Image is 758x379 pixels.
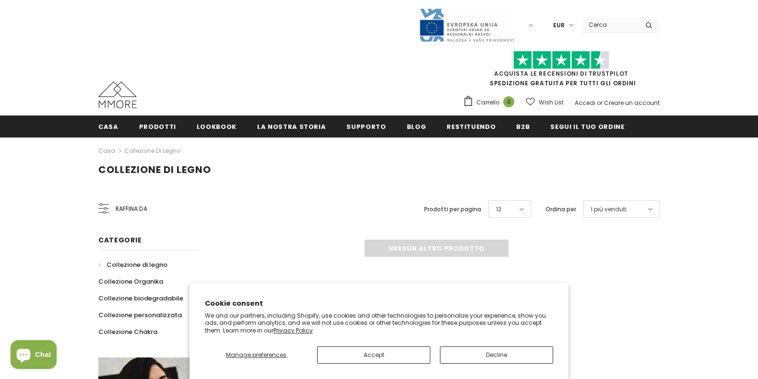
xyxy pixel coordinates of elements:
[98,145,115,157] a: Casa
[139,115,176,137] a: Prodotti
[116,204,147,214] span: Raffina da
[98,310,182,320] span: Collezione personalizzata
[98,294,183,303] span: Collezione biodegradabile
[8,340,59,371] inbox-online-store-chat: Shopify online store chat
[226,351,286,359] span: Manage preferences
[440,346,553,364] button: Decline
[205,312,553,334] p: We and our partners, including Shopify, use cookies and other technologies to personalize your ex...
[273,326,313,334] a: Privacy Policy
[257,115,326,137] a: La nostra storia
[550,122,624,131] span: Segui il tuo ordine
[107,260,167,269] span: Collezione di legno
[205,299,553,309] h2: Cookie consent
[516,115,530,137] a: B2B
[124,147,180,155] a: Collezione di legno
[513,51,609,69] img: Fidati di Pilot Stars
[424,205,481,214] label: Prodotti per pagina
[98,307,182,323] a: Collezione personalizzata
[550,115,624,137] a: Segui il tuo ordine
[597,99,603,107] span: or
[346,122,386,131] span: supporto
[476,98,499,107] span: Carrello
[98,277,163,286] span: Collezione Organika
[407,115,426,137] a: Blog
[463,95,519,110] a: Carrello 0
[98,323,157,340] a: Collezione Chakra
[526,94,564,111] a: Wish List
[197,115,237,137] a: Lookbook
[98,163,211,176] span: Collezione di legno
[346,115,386,137] a: supporto
[494,69,628,78] a: Acquista le recensioni di TrustPilot
[98,256,167,273] a: Collezione di legno
[575,99,595,107] a: Accedi
[447,115,496,137] a: Restituendo
[496,205,501,214] span: 12
[407,122,426,131] span: Blog
[604,99,660,107] a: Creare un account
[553,21,565,30] span: EUR
[98,290,183,307] a: Collezione biodegradabile
[98,81,137,108] img: Casi MMORE
[419,8,515,43] img: Javni Razpis
[98,235,142,245] span: Categorie
[539,98,564,107] span: Wish List
[98,115,118,137] a: Casa
[197,122,237,131] span: Lookbook
[503,96,514,107] span: 0
[447,122,496,131] span: Restituendo
[98,122,118,131] span: Casa
[545,205,576,214] label: Ordina per
[205,346,308,364] button: Manage preferences
[591,205,627,214] span: I più venduti
[419,21,515,29] a: Javni Razpis
[516,122,530,131] span: B2B
[98,327,157,336] span: Collezione Chakra
[463,55,660,87] span: SPEDIZIONE GRATUITA PER TUTTI GLI ORDINI
[257,122,326,131] span: La nostra storia
[139,122,176,131] span: Prodotti
[583,18,638,32] input: Search Site
[98,273,163,290] a: Collezione Organika
[317,346,430,364] button: Accept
